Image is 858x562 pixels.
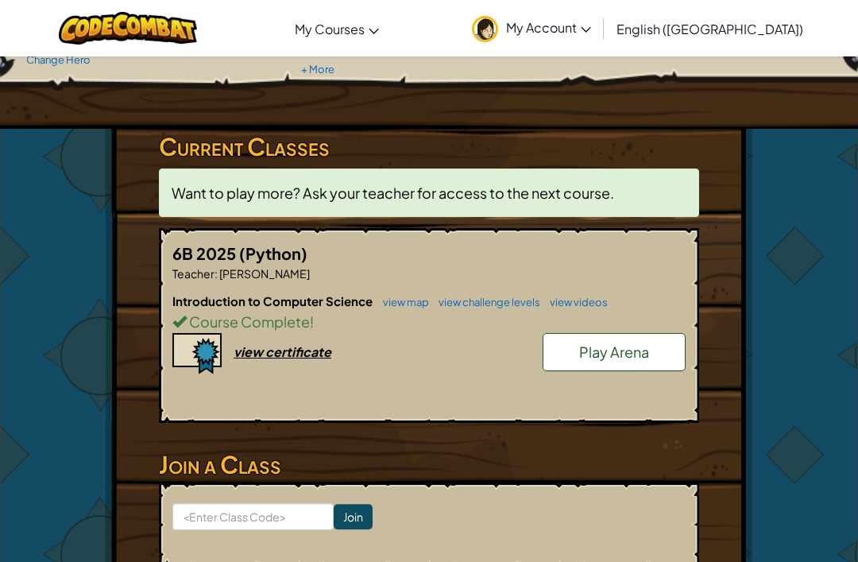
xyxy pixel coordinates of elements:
[172,184,614,202] span: Want to play more? Ask your teacher for access to the next course.
[287,7,387,50] a: My Courses
[464,3,599,53] a: My Account
[431,296,540,308] a: view challenge levels
[214,266,218,281] span: :
[59,12,198,45] img: CodeCombat logo
[234,343,331,360] div: view certificate
[239,243,307,263] span: (Python)
[172,503,334,530] input: <Enter Class Code>
[172,343,331,360] a: view certificate
[172,333,222,374] img: certificate-icon.png
[472,16,498,42] img: avatar
[579,343,649,361] span: Play Arena
[310,312,314,331] span: !
[295,21,365,37] span: My Courses
[542,296,608,308] a: view videos
[334,504,373,529] input: Join
[172,266,214,281] span: Teacher
[218,266,310,281] span: [PERSON_NAME]
[159,447,699,483] h3: Join a Class
[26,53,91,66] a: Change Hero
[172,293,375,308] span: Introduction to Computer Science
[506,19,591,36] span: My Account
[301,63,334,76] a: + More
[187,312,310,331] span: Course Complete
[172,243,239,263] span: 6B 2025
[616,21,803,37] span: English ([GEOGRAPHIC_DATA])
[159,129,699,165] h3: Current Classes
[609,7,811,50] a: English ([GEOGRAPHIC_DATA])
[375,296,429,308] a: view map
